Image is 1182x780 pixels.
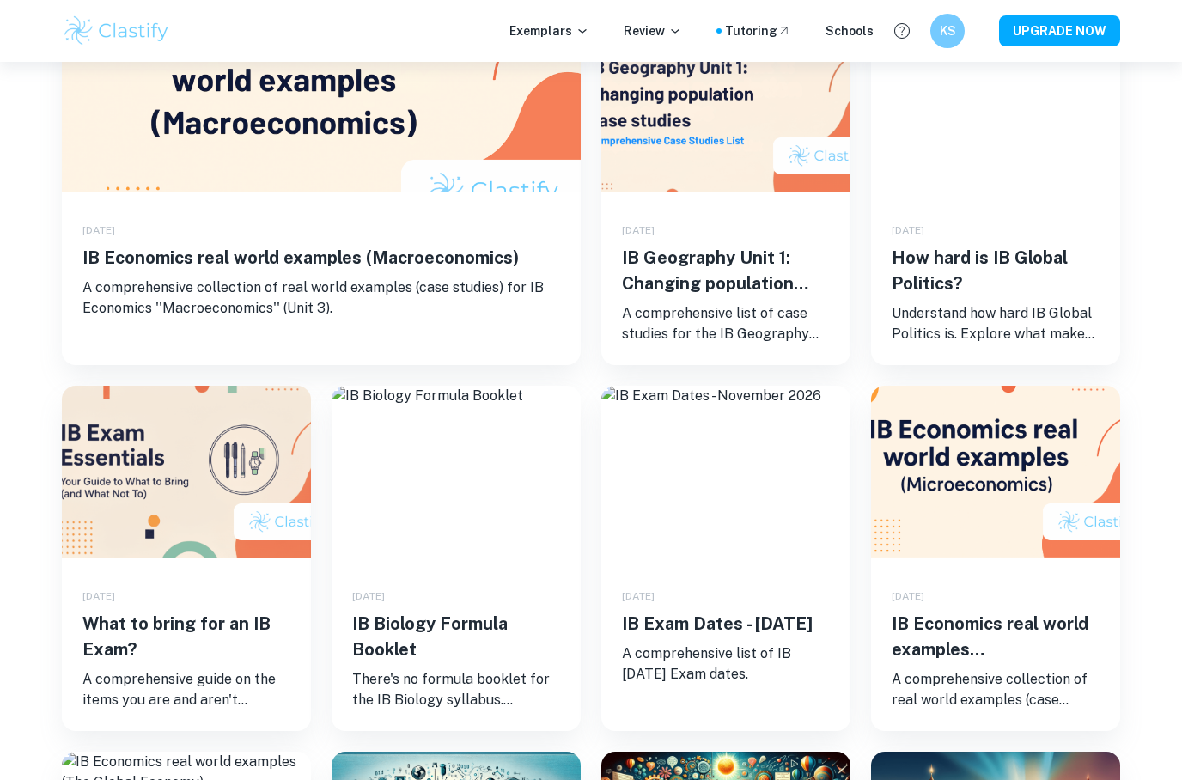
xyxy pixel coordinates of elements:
[82,245,560,271] h5: IB Economics real world examples (Macroeconomics)
[82,277,560,319] p: A comprehensive collection of real world examples (case studies) for IB Economics ''Macroeconomic...
[887,16,917,46] button: Help and Feedback
[871,386,1120,558] img: IB Economics real world examples (Microeconomics)
[332,386,581,731] a: IB Biology Formula Booklet[DATE]IB Biology Formula BookletThere's no formula booklet for the IB B...
[892,303,1100,344] p: Understand how hard IB Global Politics is. Explore what makes the course challenging, who is it s...
[62,20,581,365] a: IB Economics real world examples (Macroeconomics)[DATE]IB Economics real world examples (Macroeco...
[930,14,965,48] button: KS
[871,20,1120,365] a: How hard is IB Global Politics?[DATE]How hard is IB Global Politics?Understand how hard IB Global...
[352,669,560,710] p: There's no formula booklet for the IB Biology syllabus. Nevertheless, in this blog we'll provide ...
[62,386,311,731] a: What to bring for an IB Exam?[DATE]What to bring for an IB Exam?A comprehensive guide on the item...
[509,21,589,40] p: Exemplars
[999,15,1120,46] button: UPGRADE NOW
[82,669,290,710] p: A comprehensive guide on the items you are and aren't permitted to bring to an IB Exam. Learn abo...
[622,303,830,344] p: A comprehensive list of case studies for the IB Geography Unit 1: Changing population.
[725,21,791,40] a: Tutoring
[62,20,581,192] img: IB Economics real world examples (Macroeconomics)
[622,245,830,296] h5: IB Geography Unit 1: Changing population case studies
[871,20,1120,192] img: How hard is IB Global Politics?
[601,386,850,558] img: IB Exam Dates - November 2026
[938,21,958,40] h6: KS
[622,588,830,604] div: [DATE]
[892,669,1100,710] p: A comprehensive collection of real world examples (case studies) for IB Economics ''Microeconomic...
[601,20,850,365] a: IB Geography Unit 1: Changing population case studies[DATE]IB Geography Unit 1: Changing populati...
[352,588,560,604] div: [DATE]
[82,222,560,238] div: [DATE]
[892,611,1100,662] h5: IB Economics real world examples (Microeconomics)
[622,643,830,685] p: A comprehensive list of IB [DATE] Exam dates.
[892,588,1100,604] div: [DATE]
[82,588,290,604] div: [DATE]
[622,222,830,238] div: [DATE]
[332,386,581,558] img: IB Biology Formula Booklet
[601,386,850,731] a: IB Exam Dates - November 2026[DATE]IB Exam Dates - [DATE]A comprehensive list of IB [DATE] Exam d...
[826,21,874,40] a: Schools
[82,611,290,662] h5: What to bring for an IB Exam?
[624,21,682,40] p: Review
[892,222,1100,238] div: [DATE]
[352,611,560,662] h5: IB Biology Formula Booklet
[62,14,171,48] img: Clastify logo
[892,245,1100,296] h5: How hard is IB Global Politics?
[62,386,311,558] img: What to bring for an IB Exam?
[601,20,850,192] img: IB Geography Unit 1: Changing population case studies
[871,386,1120,731] a: IB Economics real world examples (Microeconomics)[DATE]IB Economics real world examples (Microeco...
[622,611,830,637] h5: IB Exam Dates - [DATE]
